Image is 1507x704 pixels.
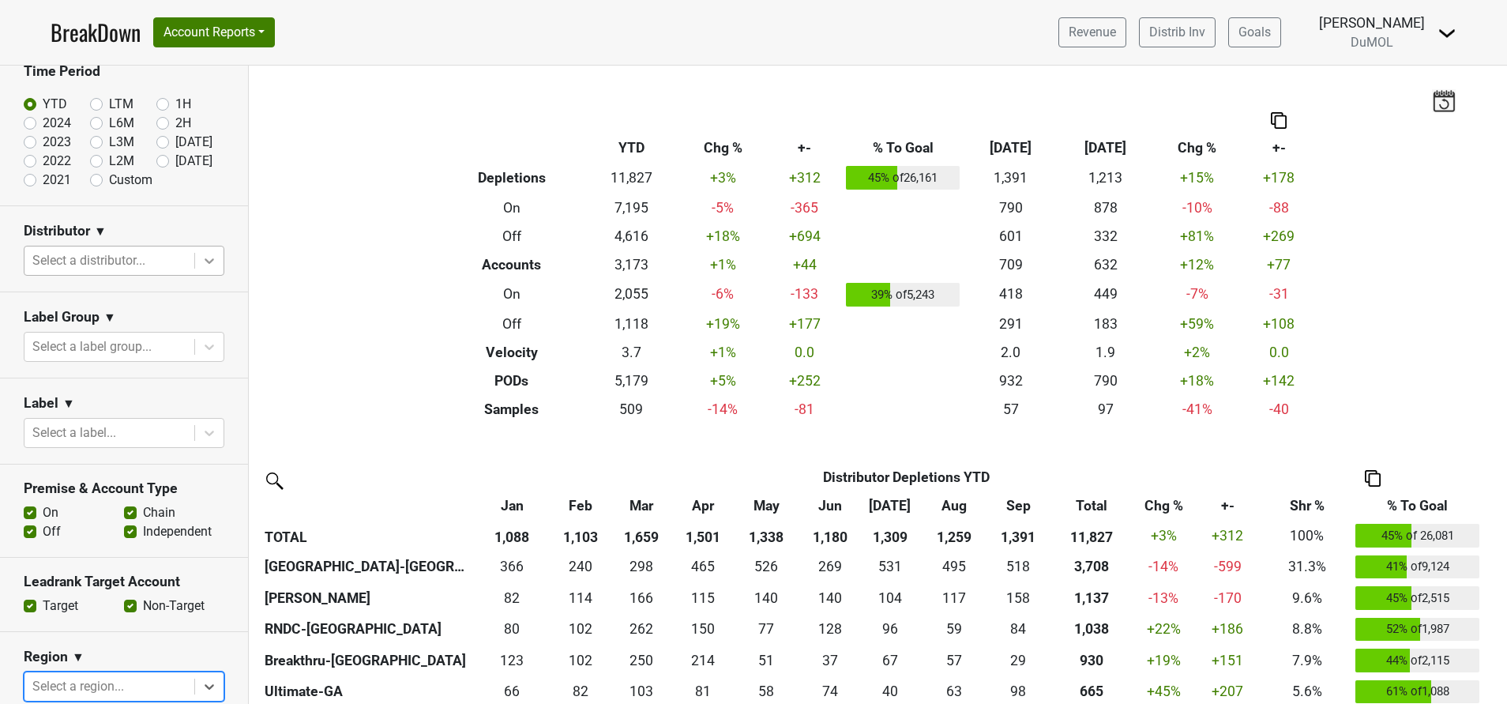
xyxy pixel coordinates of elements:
td: 7,195 [584,194,678,222]
th: May: activate to sort column ascending [733,491,800,520]
div: 40 [864,681,916,702]
span: ▼ [103,308,116,327]
td: +5 % [678,367,767,395]
div: 526 [737,556,796,577]
td: 261.5 [611,614,673,646]
div: -170 [1197,588,1258,608]
td: 114.666 [673,582,733,614]
td: 8.8% [1262,614,1352,646]
th: Chg % [678,134,767,162]
label: 2024 [43,114,71,133]
label: YTD [43,95,67,114]
td: 117 [920,582,988,614]
th: Breakthru-[GEOGRAPHIC_DATA] [261,645,474,676]
td: 11,827 [584,162,678,194]
div: 51 [737,650,796,671]
div: 250 [614,650,670,671]
div: 80 [478,619,547,639]
th: 11,827 [1049,520,1134,552]
div: 495 [924,556,984,577]
td: 4,616 [584,222,678,250]
td: +252 [767,367,842,395]
th: 1,088 [474,520,551,552]
div: 930 [1053,650,1131,671]
td: 1,118 [584,310,678,338]
a: Distrib Inv [1139,17,1216,47]
td: +142 [1242,367,1317,395]
td: 166.334 [611,582,673,614]
div: [PERSON_NAME] [1319,13,1425,33]
td: 418 [964,279,1058,311]
th: 930.018 [1049,645,1134,676]
label: Chain [143,503,175,522]
label: 2H [175,114,191,133]
label: L6M [109,114,134,133]
td: -81 [767,395,842,424]
div: 103 [614,681,670,702]
td: +81 % [1153,222,1242,250]
th: Jul: activate to sort column ascending [860,491,920,520]
div: 665 [1053,681,1131,702]
div: 158 [991,588,1045,608]
td: 250.334 [611,645,673,676]
th: 1,309 [860,520,920,552]
div: -599 [1197,556,1258,577]
td: 59.332 [920,614,988,646]
td: 139.834 [800,582,860,614]
td: 878 [1058,194,1153,222]
div: 128 [804,619,856,639]
div: 74 [804,681,856,702]
img: last_updated_date [1432,89,1456,111]
td: -88 [1242,194,1317,222]
h3: Label [24,395,58,412]
span: ▼ [94,222,107,241]
td: 28.67 [988,645,1049,676]
td: 932 [964,367,1058,395]
div: 298 [614,556,670,577]
th: Accounts [440,250,584,279]
td: +177 [767,310,842,338]
h3: Region [24,649,68,665]
div: +151 [1197,650,1258,671]
th: +-: activate to sort column ascending [1193,491,1262,520]
th: Chg %: activate to sort column ascending [1134,491,1193,520]
div: 82 [554,681,606,702]
th: Apr: activate to sort column ascending [673,491,733,520]
td: 122.51 [474,645,551,676]
th: 1,338 [733,520,800,552]
td: 57.002 [920,645,988,676]
th: On [440,194,584,222]
td: 140.333 [733,582,800,614]
div: 57 [924,650,984,671]
div: 117 [924,588,984,608]
td: -10 % [1153,194,1242,222]
td: 509 [584,395,678,424]
label: Non-Target [143,597,205,616]
td: 3.7 [584,338,678,367]
th: Mar: activate to sort column ascending [611,491,673,520]
label: 2023 [43,133,71,152]
td: -41 % [1153,395,1242,424]
td: +2 % [1153,338,1242,367]
th: RNDC-[GEOGRAPHIC_DATA] [261,614,474,646]
td: -365 [767,194,842,222]
td: 127.504 [800,614,860,646]
label: 1H [175,95,191,114]
span: ▼ [72,648,85,667]
td: 80.4 [474,614,551,646]
td: 632 [1058,250,1153,279]
td: 268.668 [800,552,860,583]
td: 291 [964,310,1058,338]
th: % To Goal: activate to sort column ascending [1351,491,1483,520]
div: 366 [478,556,547,577]
th: Aug: activate to sort column ascending [920,491,988,520]
td: 76.666 [733,614,800,646]
td: -14 % [678,395,767,424]
td: 790 [964,194,1058,222]
td: 31.3% [1262,552,1352,583]
img: Copy to clipboard [1365,470,1381,487]
td: 183 [1058,310,1153,338]
td: -133 [767,279,842,311]
div: 104 [864,588,916,608]
td: 240.1 [551,552,611,583]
